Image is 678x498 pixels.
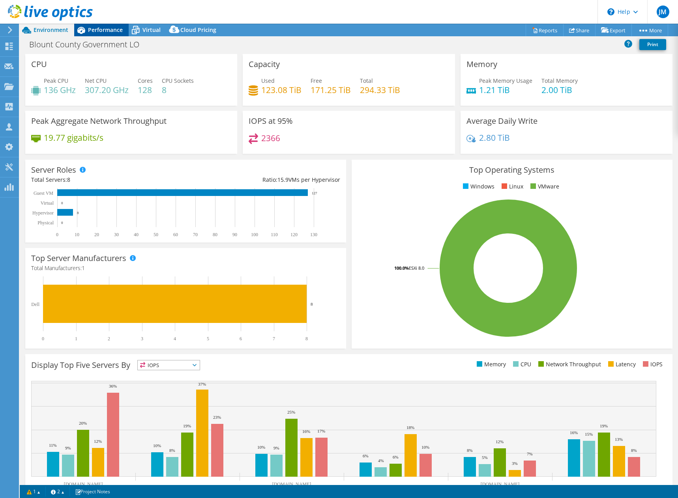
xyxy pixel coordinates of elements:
[77,211,79,215] text: 8
[512,461,518,466] text: 3%
[302,429,310,434] text: 16%
[162,86,194,94] h4: 8
[541,77,578,84] span: Total Memory
[479,86,532,94] h4: 1.21 TiB
[536,360,601,369] li: Network Throughput
[358,166,667,174] h3: Top Operating Systems
[67,176,70,183] span: 8
[82,264,85,272] span: 1
[31,166,76,174] h3: Server Roles
[541,86,578,94] h4: 2.00 TiB
[527,451,533,456] text: 7%
[180,26,216,34] span: Cloud Pricing
[585,432,593,436] text: 15%
[85,86,129,94] h4: 307.20 GHz
[44,86,76,94] h4: 136 GHz
[595,24,632,36] a: Export
[475,360,506,369] li: Memory
[138,86,153,94] h4: 128
[607,8,614,15] svg: \n
[271,232,278,237] text: 110
[251,232,258,237] text: 100
[134,232,139,237] text: 40
[657,6,669,18] span: JM
[500,182,523,191] li: Linux
[114,232,119,237] text: 30
[409,265,424,271] tspan: ESXi 8.0
[31,175,185,184] div: Total Servers:
[249,117,293,125] h3: IOPS at 95%
[75,232,79,237] text: 10
[479,77,532,84] span: Peak Memory Usage
[31,117,167,125] h3: Peak Aggregate Network Throughput
[639,39,666,50] a: Print
[153,443,161,448] text: 10%
[272,481,311,487] text: [DOMAIN_NAME]
[479,133,510,142] h4: 2.80 TiB
[44,77,68,84] span: Peak CPU
[61,221,63,225] text: 0
[563,24,596,36] a: Share
[421,445,429,450] text: 10%
[360,77,373,84] span: Total
[85,77,107,84] span: Net CPU
[26,40,152,49] h1: Blount County Government LO
[526,24,564,36] a: Reports
[32,210,54,216] text: Hypervisor
[481,481,520,487] text: [DOMAIN_NAME]
[207,336,209,341] text: 5
[312,191,317,195] text: 127
[378,458,384,463] text: 4%
[511,360,531,369] li: CPU
[406,425,414,430] text: 18%
[232,232,237,237] text: 90
[75,336,77,341] text: 1
[363,453,369,458] text: 6%
[94,439,102,444] text: 12%
[570,430,578,435] text: 16%
[141,336,143,341] text: 3
[310,232,317,237] text: 130
[466,117,538,125] h3: Average Daily Write
[249,60,280,69] h3: Capacity
[45,487,70,496] a: 2
[631,24,668,36] a: More
[34,26,68,34] span: Environment
[169,448,175,453] text: 8%
[198,382,206,386] text: 37%
[64,481,103,487] text: [DOMAIN_NAME]
[174,336,176,341] text: 4
[213,415,221,420] text: 23%
[261,134,280,142] h4: 2366
[34,190,53,196] text: Guest VM
[154,232,158,237] text: 50
[496,439,504,444] text: 12%
[600,423,608,428] text: 19%
[528,182,559,191] li: VMware
[641,360,663,369] li: IOPS
[393,455,399,459] text: 6%
[467,448,473,453] text: 8%
[311,86,351,94] h4: 171.25 TiB
[273,336,275,341] text: 7
[317,429,325,433] text: 17%
[88,26,123,34] span: Performance
[240,336,242,341] text: 6
[615,437,623,442] text: 13%
[109,384,117,388] text: 36%
[108,336,110,341] text: 2
[37,220,54,226] text: Physical
[49,443,57,448] text: 11%
[94,232,99,237] text: 20
[311,77,322,84] span: Free
[138,360,200,370] span: IOPS
[193,232,198,237] text: 70
[31,264,340,272] h4: Total Manufacturers:
[41,200,54,206] text: Virtual
[185,175,340,184] div: Ratio: VMs per Hypervisor
[311,302,313,306] text: 8
[213,232,217,237] text: 80
[21,487,46,496] a: 1
[61,201,63,205] text: 0
[142,26,161,34] span: Virtual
